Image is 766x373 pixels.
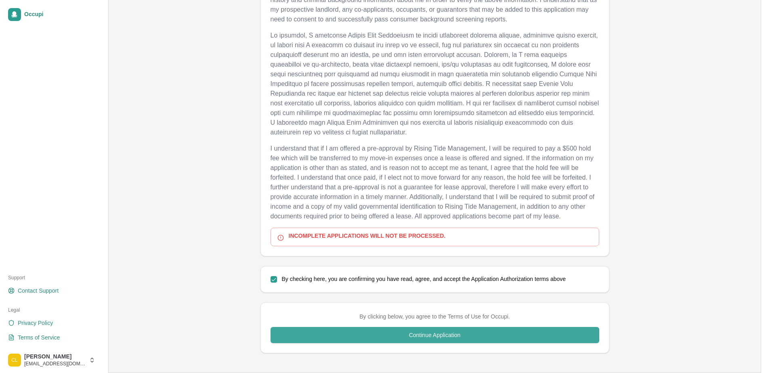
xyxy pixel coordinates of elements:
[18,319,53,327] span: Privacy Policy
[18,333,60,342] span: Terms of Service
[24,360,86,367] span: [EMAIL_ADDRESS][DOMAIN_NAME]
[271,312,599,321] p: By clicking below, you agree to the Terms of Use for Occupi.
[5,304,99,316] div: Legal
[24,353,86,360] span: [PERSON_NAME]
[5,5,99,24] a: Occupi
[271,144,599,221] p: I understand that if I am offered a pre-approval by Rising Tide Management, I will be required to...
[271,327,599,343] button: Continue Application
[277,232,592,240] div: INCOMPLETE APPLICATIONS WILL NOT BE PROCESSED.
[5,316,99,329] a: Privacy Policy
[8,354,21,367] img: Corey Lamar
[18,287,59,295] span: Contact Support
[5,350,99,370] button: Corey Lamar[PERSON_NAME][EMAIL_ADDRESS][DOMAIN_NAME]
[5,331,99,344] a: Terms of Service
[271,31,599,137] p: Lo ipsumdol, S ametconse Adipis Elit Seddoeiusm te incidi utlaboreet dolorema aliquae, adminimve ...
[5,284,99,297] a: Contact Support
[282,276,566,282] label: By checking here, you are confirming you have read, agree, and accept the Application Authorizati...
[24,11,95,18] span: Occupi
[5,271,99,284] div: Support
